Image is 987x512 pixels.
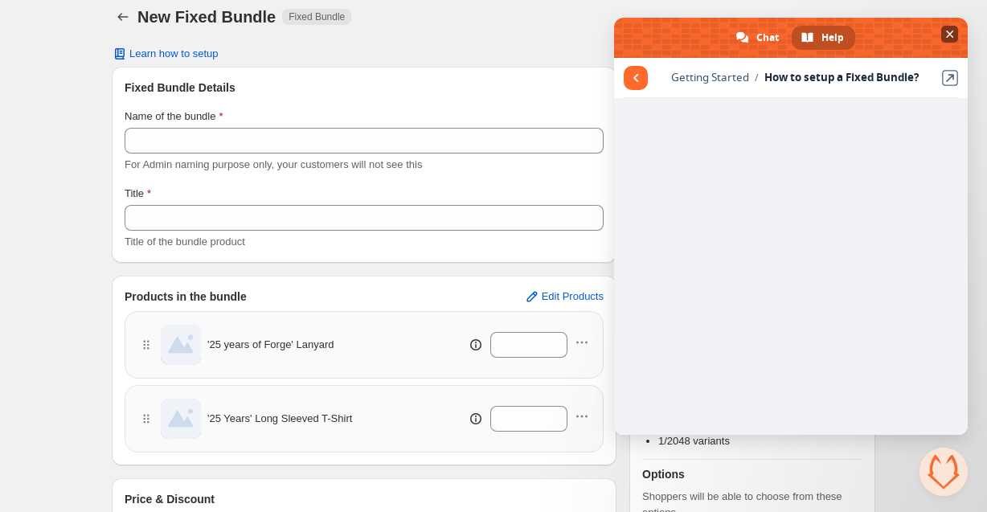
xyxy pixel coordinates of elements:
span: How to setup a Fixed Bundle? [764,71,919,85]
div: Close chat [919,448,968,496]
span: Fixed Bundle [289,10,345,23]
img: '25 Years' Long Sleeved T-Shirt [161,399,201,439]
a: View in Helpdesk [942,70,958,86]
button: Back [112,6,134,28]
h1: New Fixed Bundle [137,7,276,27]
span: Help [821,26,844,50]
span: '25 years of Forge' Lanyard [207,337,334,353]
span: '25 Years' Long Sleeved T-Shirt [207,411,352,427]
span: Learn how to setup [129,47,219,60]
span: Edit Products [542,290,604,303]
button: Learn how to setup [102,43,228,65]
label: Title [125,186,151,202]
span: Chat [756,26,779,50]
h3: Products in the bundle [125,289,247,305]
h3: Options [642,466,862,482]
div: Help [792,26,855,50]
div: Chat [727,26,790,50]
h3: Price & Discount [125,491,215,507]
span: Getting Started [671,71,749,85]
span: 1/2048 variants [658,435,730,447]
img: '25 years of Forge' Lanyard [161,325,201,365]
span: Title of the bundle product [125,236,245,248]
span: / [749,72,764,85]
label: Name of the bundle [125,109,223,125]
button: Edit Products [514,284,613,309]
span: For Admin naming purpose only, your customers will not see this [125,158,422,170]
span: Close chat [941,26,958,43]
span: Return to articles [624,66,648,90]
h3: Fixed Bundle Details [125,80,604,96]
